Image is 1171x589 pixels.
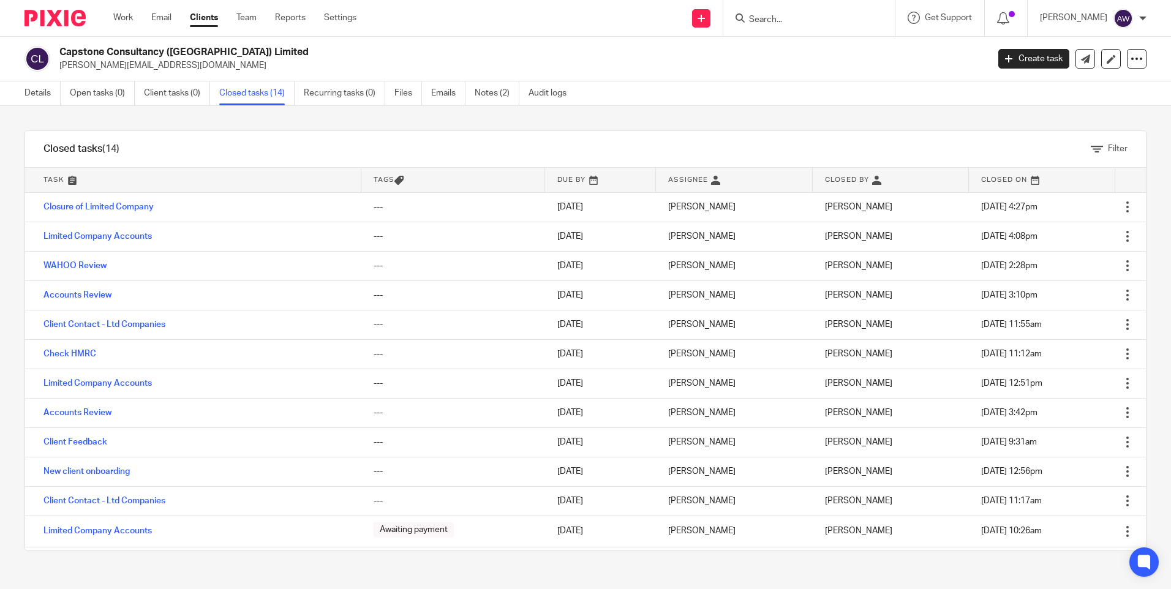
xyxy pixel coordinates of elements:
[656,222,813,251] td: [PERSON_NAME]
[43,408,111,417] a: Accounts Review
[374,522,454,538] span: Awaiting payment
[656,547,813,576] td: [PERSON_NAME]
[59,46,796,59] h2: Capstone Consultancy ([GEOGRAPHIC_DATA]) Limited
[236,12,257,24] a: Team
[825,350,892,358] span: [PERSON_NAME]
[656,280,813,310] td: [PERSON_NAME]
[43,291,111,299] a: Accounts Review
[374,230,533,242] div: ---
[43,379,152,388] a: Limited Company Accounts
[43,232,152,241] a: Limited Company Accounts
[1108,144,1128,153] span: Filter
[59,59,980,72] p: [PERSON_NAME][EMAIL_ADDRESS][DOMAIN_NAME]
[545,369,656,398] td: [DATE]
[545,310,656,339] td: [DATE]
[825,438,892,446] span: [PERSON_NAME]
[1113,9,1133,28] img: svg%3E
[825,379,892,388] span: [PERSON_NAME]
[545,398,656,427] td: [DATE]
[825,261,892,270] span: [PERSON_NAME]
[374,348,533,360] div: ---
[374,318,533,331] div: ---
[431,81,465,105] a: Emails
[981,232,1037,241] span: [DATE] 4:08pm
[70,81,135,105] a: Open tasks (0)
[825,291,892,299] span: [PERSON_NAME]
[545,192,656,222] td: [DATE]
[475,81,519,105] a: Notes (2)
[24,46,50,72] img: svg%3E
[981,291,1037,299] span: [DATE] 3:10pm
[825,232,892,241] span: [PERSON_NAME]
[151,12,171,24] a: Email
[656,192,813,222] td: [PERSON_NAME]
[43,497,165,505] a: Client Contact - Ltd Companies
[545,339,656,369] td: [DATE]
[43,350,96,358] a: Check HMRC
[981,438,1037,446] span: [DATE] 9:31am
[113,12,133,24] a: Work
[981,379,1042,388] span: [DATE] 12:51pm
[545,486,656,516] td: [DATE]
[981,497,1042,505] span: [DATE] 11:17am
[981,467,1042,476] span: [DATE] 12:56pm
[656,398,813,427] td: [PERSON_NAME]
[219,81,295,105] a: Closed tasks (14)
[981,350,1042,358] span: [DATE] 11:12am
[656,457,813,486] td: [PERSON_NAME]
[656,369,813,398] td: [PERSON_NAME]
[275,12,306,24] a: Reports
[545,457,656,486] td: [DATE]
[1040,12,1107,24] p: [PERSON_NAME]
[981,527,1042,535] span: [DATE] 10:26am
[981,408,1037,417] span: [DATE] 3:42pm
[144,81,210,105] a: Client tasks (0)
[394,81,422,105] a: Files
[748,15,858,26] input: Search
[361,168,545,192] th: Tags
[981,203,1037,211] span: [DATE] 4:27pm
[374,289,533,301] div: ---
[545,222,656,251] td: [DATE]
[374,465,533,478] div: ---
[545,280,656,310] td: [DATE]
[374,201,533,213] div: ---
[825,320,892,329] span: [PERSON_NAME]
[43,143,119,156] h1: Closed tasks
[825,527,892,535] span: [PERSON_NAME]
[374,377,533,389] div: ---
[374,436,533,448] div: ---
[529,81,576,105] a: Audit logs
[43,203,154,211] a: Closure of Limited Company
[825,497,892,505] span: [PERSON_NAME]
[656,251,813,280] td: [PERSON_NAME]
[545,427,656,457] td: [DATE]
[190,12,218,24] a: Clients
[43,527,152,535] a: Limited Company Accounts
[656,310,813,339] td: [PERSON_NAME]
[925,13,972,22] span: Get Support
[374,495,533,507] div: ---
[24,81,61,105] a: Details
[981,261,1037,270] span: [DATE] 2:28pm
[656,339,813,369] td: [PERSON_NAME]
[43,261,107,270] a: WAHOO Review
[656,427,813,457] td: [PERSON_NAME]
[545,516,656,547] td: [DATE]
[102,144,119,154] span: (14)
[825,408,892,417] span: [PERSON_NAME]
[545,547,656,576] td: [DATE]
[374,260,533,272] div: ---
[24,10,86,26] img: Pixie
[324,12,356,24] a: Settings
[825,203,892,211] span: [PERSON_NAME]
[43,320,165,329] a: Client Contact - Ltd Companies
[304,81,385,105] a: Recurring tasks (0)
[43,467,130,476] a: New client onboarding
[545,251,656,280] td: [DATE]
[43,438,107,446] a: Client Feedback
[825,467,892,476] span: [PERSON_NAME]
[998,49,1069,69] a: Create task
[656,486,813,516] td: [PERSON_NAME]
[374,407,533,419] div: ---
